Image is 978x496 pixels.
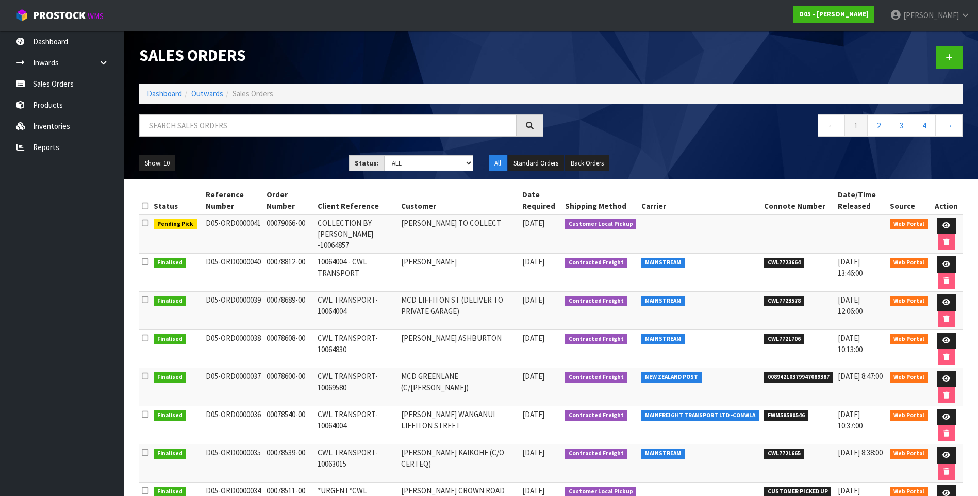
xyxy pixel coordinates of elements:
span: Web Portal [890,296,928,306]
th: Action [931,187,963,214]
span: Web Portal [890,449,928,459]
span: Contracted Freight [565,334,627,344]
span: ProStock [33,9,86,22]
input: Search sales orders [139,114,517,137]
td: CWL TRANSPORT-10069580 [315,368,398,406]
span: Contracted Freight [565,449,627,459]
a: ← [818,114,845,137]
span: [DATE] [522,371,544,381]
th: Date/Time Released [835,187,887,214]
span: [DATE] 12:06:00 [838,295,863,316]
td: 00078812-00 [264,254,316,292]
span: Finalised [154,296,186,306]
td: CWL TRANSPORT-10064004 [315,292,398,330]
span: Contracted Freight [565,410,627,421]
small: WMS [88,11,104,21]
span: 00894210379947089387 [764,372,833,383]
span: CWL7721665 [764,449,804,459]
th: Reference Number [203,187,264,214]
span: Contracted Freight [565,372,627,383]
span: Finalised [154,372,186,383]
span: [DATE] [522,218,544,228]
td: D05-ORD0000041 [203,214,264,254]
td: COLLECTION BY [PERSON_NAME] -10064857 [315,214,398,254]
h1: Sales Orders [139,46,543,64]
a: 3 [890,114,913,137]
span: Finalised [154,449,186,459]
span: [DATE] 13:46:00 [838,257,863,277]
th: Source [887,187,931,214]
span: MAINSTREAM [641,296,685,306]
td: 00079066-00 [264,214,316,254]
td: 00078539-00 [264,444,316,483]
td: D05-ORD0000036 [203,406,264,444]
span: MAINSTREAM [641,334,685,344]
th: Status [151,187,203,214]
td: [PERSON_NAME] ASHBURTON [399,330,520,368]
td: MCD LIFFITON ST (DELIVER TO PRIVATE GARAGE) [399,292,520,330]
td: [PERSON_NAME] KAIKOHE (C/O CERTEQ) [399,444,520,483]
td: 00078608-00 [264,330,316,368]
span: Contracted Freight [565,296,627,306]
span: MAINSTREAM [641,258,685,268]
td: D05-ORD0000035 [203,444,264,483]
span: [DATE] [522,448,544,457]
td: 10064004 - CWL TRANSPORT [315,254,398,292]
span: Web Portal [890,258,928,268]
span: [DATE] 8:47:00 [838,371,883,381]
span: [DATE] 10:37:00 [838,409,863,430]
span: [DATE] [522,257,544,267]
span: Pending Pick [154,219,197,229]
td: [PERSON_NAME] [399,254,520,292]
button: Standard Orders [508,155,564,172]
span: Web Portal [890,372,928,383]
th: Customer [399,187,520,214]
nav: Page navigation [559,114,963,140]
td: D05-ORD0000038 [203,330,264,368]
td: D05-ORD0000037 [203,368,264,406]
td: D05-ORD0000039 [203,292,264,330]
span: [PERSON_NAME] [903,10,959,20]
span: [DATE] [522,295,544,305]
span: MAINFREIGHT TRANSPORT LTD -CONWLA [641,410,759,421]
th: Date Required [520,187,562,214]
span: Web Portal [890,410,928,421]
span: CWL7723664 [764,258,804,268]
td: [PERSON_NAME] TO COLLECT [399,214,520,254]
span: MAINSTREAM [641,449,685,459]
span: Web Portal [890,334,928,344]
td: MCD GREENLANE (C/[PERSON_NAME]) [399,368,520,406]
th: Connote Number [761,187,836,214]
a: Dashboard [147,89,182,98]
a: Outwards [191,89,223,98]
img: cube-alt.png [15,9,28,22]
span: Finalised [154,334,186,344]
button: Show: 10 [139,155,175,172]
button: Back Orders [565,155,609,172]
strong: Status: [355,159,379,168]
th: Client Reference [315,187,398,214]
span: [DATE] [522,486,544,495]
td: 00078689-00 [264,292,316,330]
td: CWL TRANSPORT-10064004 [315,406,398,444]
span: CWL7721706 [764,334,804,344]
span: Contracted Freight [565,258,627,268]
span: Customer Local Pickup [565,219,637,229]
td: CWL TRANSPORT-10063015 [315,444,398,483]
span: [DATE] 10:13:00 [838,333,863,354]
a: 2 [867,114,890,137]
button: All [489,155,507,172]
span: Finalised [154,258,186,268]
td: 00078540-00 [264,406,316,444]
strong: D05 - [PERSON_NAME] [799,10,869,19]
span: [DATE] [522,333,544,343]
span: NEW ZEALAND POST [641,372,702,383]
span: Finalised [154,410,186,421]
td: [PERSON_NAME] WANGANUI LIFFITON STREET [399,406,520,444]
td: CWL TRANSPORT-10064830 [315,330,398,368]
th: Carrier [639,187,761,214]
span: FWM58580546 [764,410,808,421]
td: 00078600-00 [264,368,316,406]
span: [DATE] [522,409,544,419]
span: Sales Orders [233,89,273,98]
